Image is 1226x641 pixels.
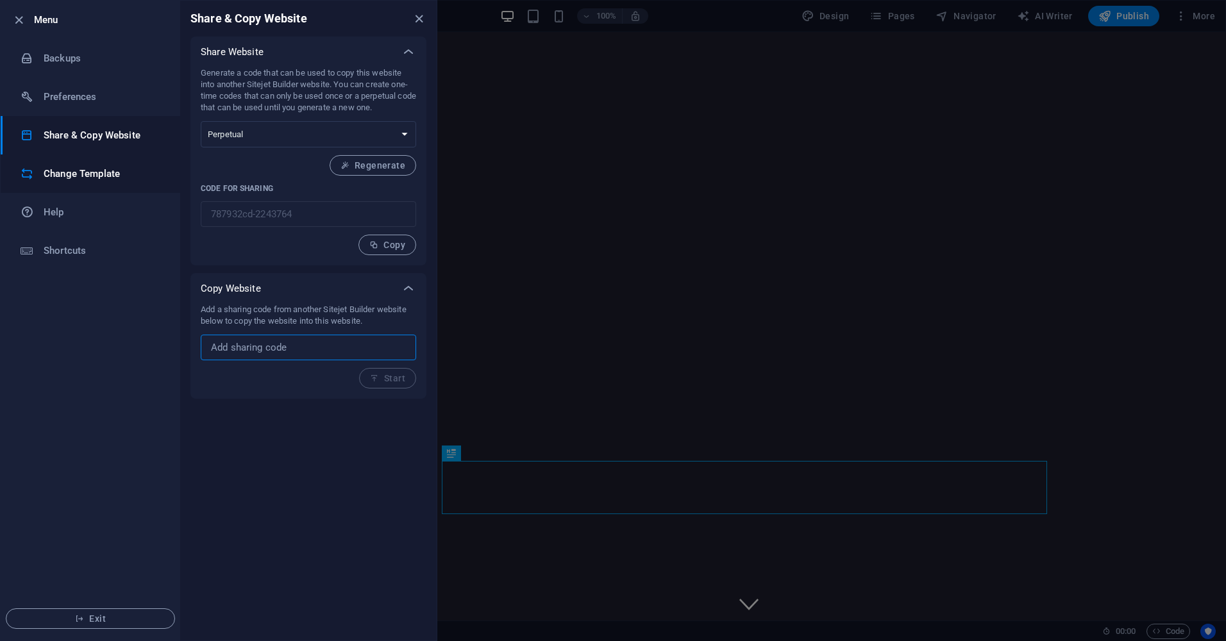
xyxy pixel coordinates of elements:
[44,51,162,66] h6: Backups
[44,166,162,181] h6: Change Template
[411,11,426,26] button: close
[34,12,170,28] h6: Menu
[29,587,46,590] button: 3
[369,240,405,250] span: Copy
[44,128,162,143] h6: Share & Copy Website
[190,11,307,26] h6: Share & Copy Website
[340,160,405,171] span: Regenerate
[201,67,416,113] p: Generate a code that can be used to copy this website into another Sitejet Builder website. You c...
[29,571,46,574] button: 2
[1,193,180,231] a: Help
[44,204,162,220] h6: Help
[201,335,416,360] input: Add sharing code
[6,608,175,629] button: Exit
[190,273,426,304] div: Copy Website
[44,89,162,104] h6: Preferences
[201,304,416,327] p: Add a sharing code from another Sitejet Builder website below to copy the website into this website.
[190,37,426,67] div: Share Website
[17,613,164,624] span: Exit
[201,282,261,295] p: Copy Website
[358,235,416,255] button: Copy
[201,46,264,58] p: Share Website
[29,556,46,559] button: 1
[330,155,416,176] button: Regenerate
[44,243,162,258] h6: Shortcuts
[201,183,416,194] p: Code for sharing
